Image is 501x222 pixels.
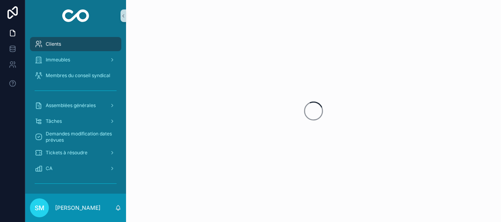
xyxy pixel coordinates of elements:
span: Tâches [46,118,62,124]
a: CA [30,161,121,176]
span: Assemblées générales [46,102,96,109]
a: Tâches [30,114,121,128]
span: Clients [46,41,61,47]
span: Tickets à résoudre [46,150,87,156]
span: CA [46,165,52,172]
p: [PERSON_NAME] [55,204,100,212]
a: Demandes modification dates prévues [30,130,121,144]
a: Clients [30,37,121,51]
a: Assemblées générales [30,98,121,113]
span: Membres du conseil syndical [46,72,110,79]
img: App logo [62,9,89,22]
a: Tickets à résoudre [30,146,121,160]
span: Demandes modification dates prévues [46,131,113,143]
div: scrollable content [25,31,126,194]
span: SM [35,203,45,213]
span: Immeubles [46,57,70,63]
a: Immeubles [30,53,121,67]
a: Membres du conseil syndical [30,68,121,83]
